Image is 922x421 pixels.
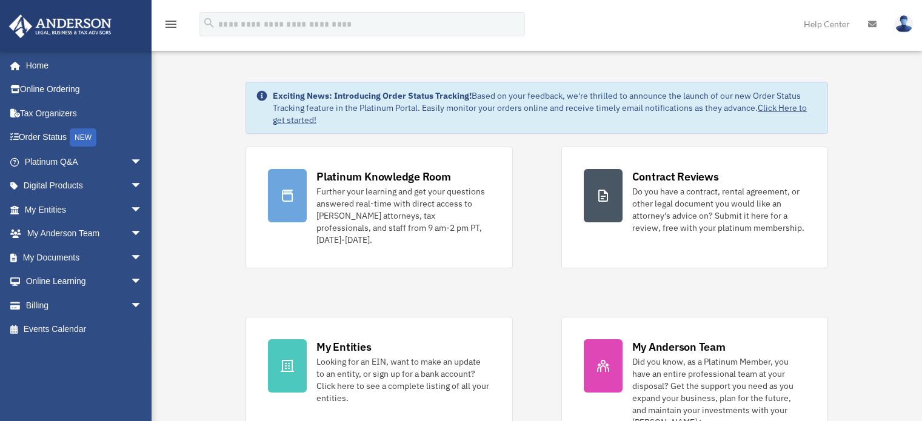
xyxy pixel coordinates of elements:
img: Anderson Advisors Platinum Portal [5,15,115,38]
span: arrow_drop_down [130,174,155,199]
i: menu [164,17,178,31]
div: Do you have a contract, rental agreement, or other legal document you would like an attorney's ad... [632,185,806,234]
a: Platinum Knowledge Room Further your learning and get your questions answered real-time with dire... [246,147,512,268]
a: My Entitiesarrow_drop_down [8,197,161,222]
a: Click Here to get started! [273,102,807,125]
span: arrow_drop_down [130,197,155,222]
div: Contract Reviews [632,169,719,184]
a: Online Learningarrow_drop_down [8,270,161,294]
a: Contract Reviews Do you have a contract, rental agreement, or other legal document you would like... [561,147,828,268]
div: Further your learning and get your questions answered real-time with direct access to [PERSON_NAM... [316,185,490,246]
a: Home [8,53,155,78]
strong: Exciting News: Introducing Order Status Tracking! [273,90,472,101]
a: Digital Productsarrow_drop_down [8,174,161,198]
a: Platinum Q&Aarrow_drop_down [8,150,161,174]
i: search [202,16,216,30]
a: Tax Organizers [8,101,161,125]
a: Order StatusNEW [8,125,161,150]
span: arrow_drop_down [130,222,155,247]
div: NEW [70,128,96,147]
div: My Anderson Team [632,339,726,354]
a: My Anderson Teamarrow_drop_down [8,222,161,246]
span: arrow_drop_down [130,245,155,270]
span: arrow_drop_down [130,270,155,294]
div: My Entities [316,339,371,354]
a: My Documentsarrow_drop_down [8,245,161,270]
span: arrow_drop_down [130,293,155,318]
div: Looking for an EIN, want to make an update to an entity, or sign up for a bank account? Click her... [316,356,490,404]
a: menu [164,21,178,31]
div: Based on your feedback, we're thrilled to announce the launch of our new Order Status Tracking fe... [273,90,818,126]
a: Events Calendar [8,317,161,342]
img: User Pic [895,15,913,33]
div: Platinum Knowledge Room [316,169,451,184]
a: Billingarrow_drop_down [8,293,161,317]
a: Online Ordering [8,78,161,102]
span: arrow_drop_down [130,150,155,174]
